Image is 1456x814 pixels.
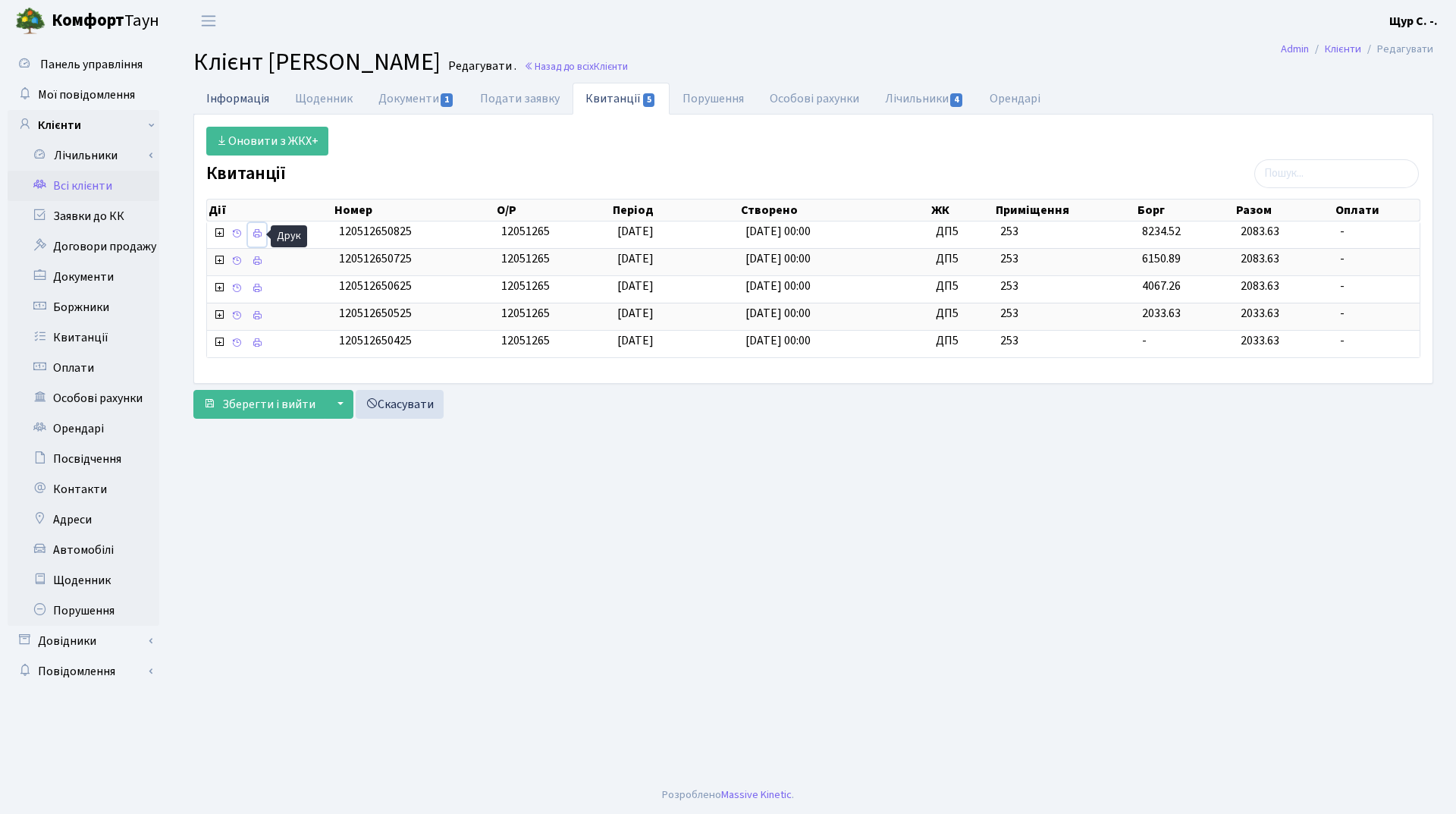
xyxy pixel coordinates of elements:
[8,656,159,687] a: Повідомлення
[8,413,159,444] a: Орендарі
[282,83,366,115] a: Щоденник
[721,787,792,803] a: Massive Kinetic
[1142,332,1147,349] span: -
[1235,200,1333,221] th: Разом
[441,93,453,107] span: 1
[206,127,328,156] a: Оновити з ЖКХ+
[1389,13,1438,30] b: Щур С. -.
[670,83,757,115] a: Порушення
[8,504,159,535] a: Адреси
[366,83,467,115] a: Документи
[1334,200,1420,221] th: Оплати
[8,383,159,413] a: Особові рахунки
[936,223,988,240] span: ДП5
[930,200,994,221] th: ЖК
[662,787,794,803] div: Розроблено .
[8,262,159,292] a: Документи
[356,390,444,419] a: Скасувати
[339,305,412,322] span: 120512650525
[1000,305,1130,322] span: 253
[745,250,811,267] span: [DATE] 00:00
[501,305,550,322] span: 12051265
[8,201,159,231] a: Заявки до КК
[467,83,573,115] a: Подати заявку
[495,200,611,221] th: О/Р
[339,332,412,349] span: 120512650425
[1340,223,1414,240] span: -
[617,305,654,322] span: [DATE]
[38,86,135,103] span: Мої повідомлення
[617,250,654,267] span: [DATE]
[8,596,159,626] a: Порушення
[8,231,159,262] a: Договори продажу
[8,171,159,201] a: Всі клієнти
[8,353,159,383] a: Оплати
[936,305,988,322] span: ДП5
[193,390,325,419] button: Зберегти і вийти
[1325,41,1361,57] a: Клієнти
[445,59,516,74] small: Редагувати .
[8,565,159,596] a: Щоденник
[745,305,811,322] span: [DATE] 00:00
[206,163,286,185] label: Квитанції
[1241,278,1279,294] span: 2083.63
[8,322,159,353] a: Квитанції
[745,223,811,240] span: [DATE] 00:00
[52,8,159,34] span: Таун
[501,250,550,267] span: 12051265
[611,200,739,221] th: Період
[1340,305,1414,322] span: -
[207,200,333,221] th: Дії
[333,200,495,221] th: Номер
[1000,223,1130,240] span: 253
[1142,278,1181,294] span: 4067.26
[52,8,124,33] b: Комфорт
[1136,200,1235,221] th: Борг
[501,278,550,294] span: 12051265
[745,332,811,349] span: [DATE] 00:00
[8,474,159,504] a: Контакти
[501,223,550,240] span: 12051265
[1000,278,1130,295] span: 253
[936,250,988,268] span: ДП5
[1142,223,1181,240] span: 8234.52
[193,45,441,80] span: Клієнт [PERSON_NAME]
[15,6,45,36] img: logo.png
[1258,33,1456,65] nav: breadcrumb
[872,83,977,115] a: Лічильники
[1254,159,1419,188] input: Пошук...
[193,83,282,114] a: Інформація
[271,225,307,247] div: Друк
[339,278,412,294] span: 120512650625
[8,535,159,565] a: Автомобілі
[17,140,159,171] a: Лічильники
[1000,250,1130,268] span: 253
[339,223,412,240] span: 120512650825
[1340,278,1414,295] span: -
[8,444,159,474] a: Посвідчення
[1142,305,1181,322] span: 2033.63
[594,59,628,74] span: Клієнти
[524,59,628,74] a: Назад до всіхКлієнти
[339,250,412,267] span: 120512650725
[8,110,159,140] a: Клієнти
[643,93,655,107] span: 5
[994,200,1136,221] th: Приміщення
[1142,250,1181,267] span: 6150.89
[1241,223,1279,240] span: 2083.63
[1000,332,1130,350] span: 253
[8,626,159,656] a: Довідники
[1389,12,1438,30] a: Щур С. -.
[40,56,143,73] span: Панель управління
[190,8,227,33] button: Переключити навігацію
[977,83,1053,115] a: Орендарі
[8,80,159,110] a: Мої повідомлення
[617,278,654,294] span: [DATE]
[8,49,159,80] a: Панель управління
[573,83,669,115] a: Квитанції
[739,200,930,221] th: Створено
[8,292,159,322] a: Боржники
[617,223,654,240] span: [DATE]
[1241,332,1279,349] span: 2033.63
[936,332,988,350] span: ДП5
